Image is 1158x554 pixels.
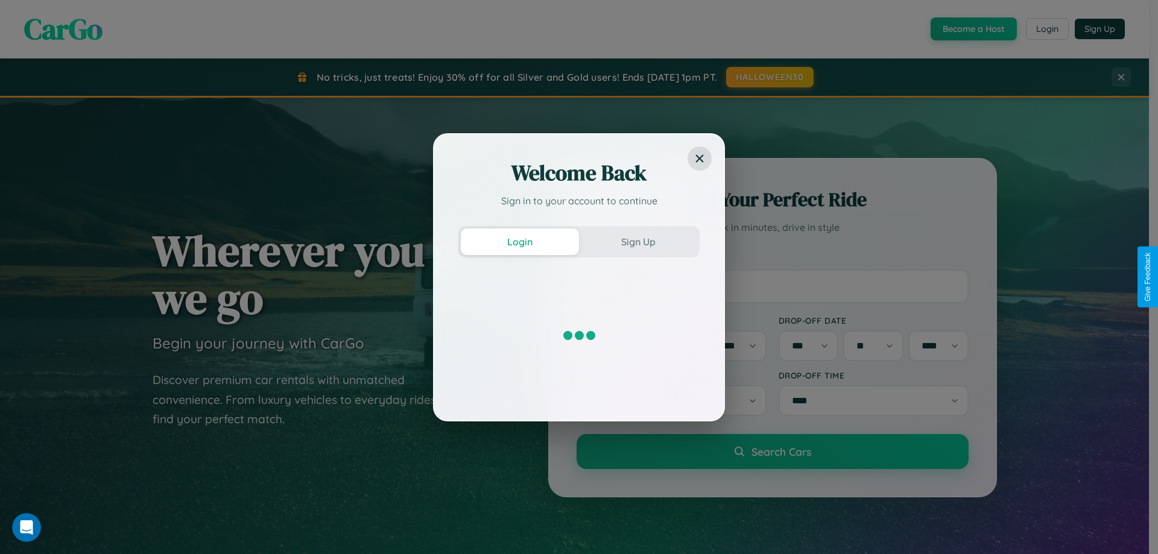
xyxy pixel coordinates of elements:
p: Sign in to your account to continue [458,194,700,208]
button: Login [461,228,579,255]
iframe: Intercom live chat [12,513,41,542]
div: Give Feedback [1144,253,1152,301]
h2: Welcome Back [458,159,700,187]
button: Sign Up [579,228,697,255]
